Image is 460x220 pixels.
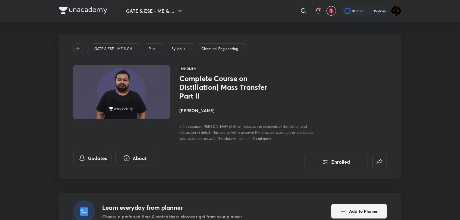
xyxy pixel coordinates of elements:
[253,136,272,141] span: Read more
[372,155,387,169] button: false
[201,46,238,52] p: Chemical Engineering
[72,64,171,120] img: Thumbnail
[102,213,242,220] p: Choose a preferred time & watch these classes right from your planner
[171,46,186,52] a: Syllabus
[149,46,155,52] p: Plus
[94,46,132,52] p: GATE & ESE - ME & CH
[179,74,278,100] h1: Complete Course on Distillation| Mass Transfer Part II
[148,46,156,52] a: Plus
[115,151,154,165] button: About
[179,124,313,141] span: In this course, [PERSON_NAME] Sir will discuss the concepts of distillation and extraction in det...
[304,155,367,169] button: Enrolled
[102,203,242,212] h4: Learn everyday from planner
[366,8,372,14] img: streak
[179,107,314,114] h4: [PERSON_NAME]
[73,151,112,165] button: Updates
[329,8,334,14] img: avatar
[59,7,107,15] a: Company Logo
[200,46,239,52] a: Chemical Engineering
[326,6,336,16] button: avatar
[179,65,197,72] span: Hinglish
[59,7,107,14] img: Company Logo
[93,46,134,52] a: GATE & ESE - ME & CH
[172,46,185,52] p: Syllabus
[391,6,401,16] img: Ranit Maity01
[122,5,187,17] button: GATE & ESE - ME & ...
[331,204,387,218] button: Add to Planner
